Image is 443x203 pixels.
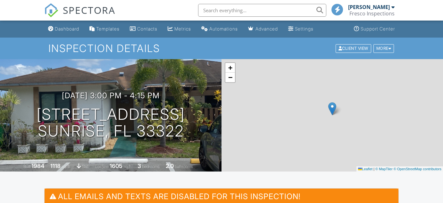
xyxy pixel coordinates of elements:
div: [PERSON_NAME] [348,4,390,10]
h1: [STREET_ADDRESS] Sunrise, FL 33322 [37,106,185,140]
a: © OpenStreetMap contributors [394,167,441,171]
div: Contacts [137,26,157,31]
span: bedrooms [142,164,160,169]
a: Automations (Basic) [199,23,240,35]
div: Client View [336,44,371,53]
h3: [DATE] 3:00 pm - 4:15 pm [62,91,160,100]
a: Zoom in [225,63,235,73]
div: 2.0 [166,163,174,169]
div: 3 [138,163,141,169]
a: Leaflet [358,167,372,171]
div: Metrics [174,26,191,31]
a: Metrics [165,23,194,35]
span: − [228,73,232,81]
div: Support Center [361,26,395,31]
div: Automations [209,26,238,31]
div: Templates [96,26,120,31]
div: 1118 [50,163,61,169]
a: Client View [335,46,373,50]
a: Support Center [351,23,397,35]
a: Advanced [246,23,280,35]
input: Search everything... [198,4,326,17]
span: SPECTORA [63,3,115,17]
span: + [228,64,232,72]
span: sq.ft. [123,164,131,169]
a: Settings [286,23,316,35]
div: Advanced [255,26,278,31]
img: The Best Home Inspection Software - Spectora [44,3,58,17]
span: Lot Size [95,164,109,169]
a: Contacts [127,23,160,35]
span: sq. ft. [62,164,71,169]
a: Templates [87,23,122,35]
div: 1984 [31,163,44,169]
div: Settings [295,26,313,31]
div: 1605 [110,163,122,169]
a: Zoom out [225,73,235,82]
a: Dashboard [46,23,82,35]
span: Built [23,164,30,169]
div: Dashboard [55,26,79,31]
span: slab [82,164,89,169]
div: Fresco Inspections [349,10,395,17]
img: Marker [328,102,336,115]
span: bathrooms [175,164,193,169]
h1: Inspection Details [48,43,395,54]
a: SPECTORA [44,9,115,22]
a: © MapTiler [375,167,393,171]
div: More [373,44,394,53]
